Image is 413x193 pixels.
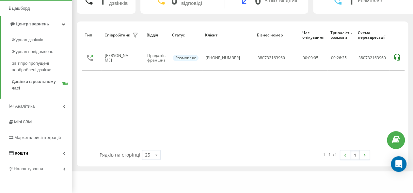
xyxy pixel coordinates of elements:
span: Журнал дзвінків [12,37,43,43]
div: Час очікування [302,31,324,40]
span: 26 [337,55,341,61]
span: Дзвінки в реальному часі [12,78,62,91]
div: Клієнт [205,33,251,37]
div: 380732163960 [258,56,285,60]
span: Звіт про пропущені необроблені дзвінки [12,60,69,73]
a: Журнал дзвінків [12,34,72,46]
a: Центр звернень [1,16,72,32]
div: Бізнес номер [257,33,296,37]
a: Звіт про пропущені необроблені дзвінки [12,58,72,76]
div: 380732163960 [358,56,386,60]
a: Дзвінки в реальному часіNEW [12,76,72,94]
span: 00 [331,55,336,61]
span: Налаштування [14,166,43,171]
div: Розмовляє [173,55,199,61]
a: 1 [350,150,360,159]
div: Open Intercom Messenger [391,156,406,172]
div: [PHONE_NUMBER] [206,56,240,60]
span: Рядків на сторінці [100,152,140,158]
div: Відділ [147,33,166,37]
span: Центр звернень [16,21,49,26]
div: 25 [145,152,150,158]
a: Журнал повідомлень [12,46,72,58]
div: 00:00:05 [303,56,324,60]
div: Схема переадресації [358,31,386,40]
div: 1 - 1 з 1 [323,151,337,158]
div: Продажів франшиз [147,53,166,63]
span: Аналiтика [15,104,35,109]
span: Mini CRM [14,119,32,124]
span: Дашборд [12,6,30,11]
span: Журнал повідомлень [12,48,53,55]
div: Співробітник [104,33,130,37]
span: 25 [342,55,347,61]
span: Маркетплейс інтеграцій [14,135,61,140]
div: Статус [172,33,199,37]
div: : : [331,56,347,60]
div: [PERSON_NAME] [105,53,131,63]
div: Тип [85,33,98,37]
div: Тривалість розмови [330,31,352,40]
span: Кошти [15,151,28,156]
